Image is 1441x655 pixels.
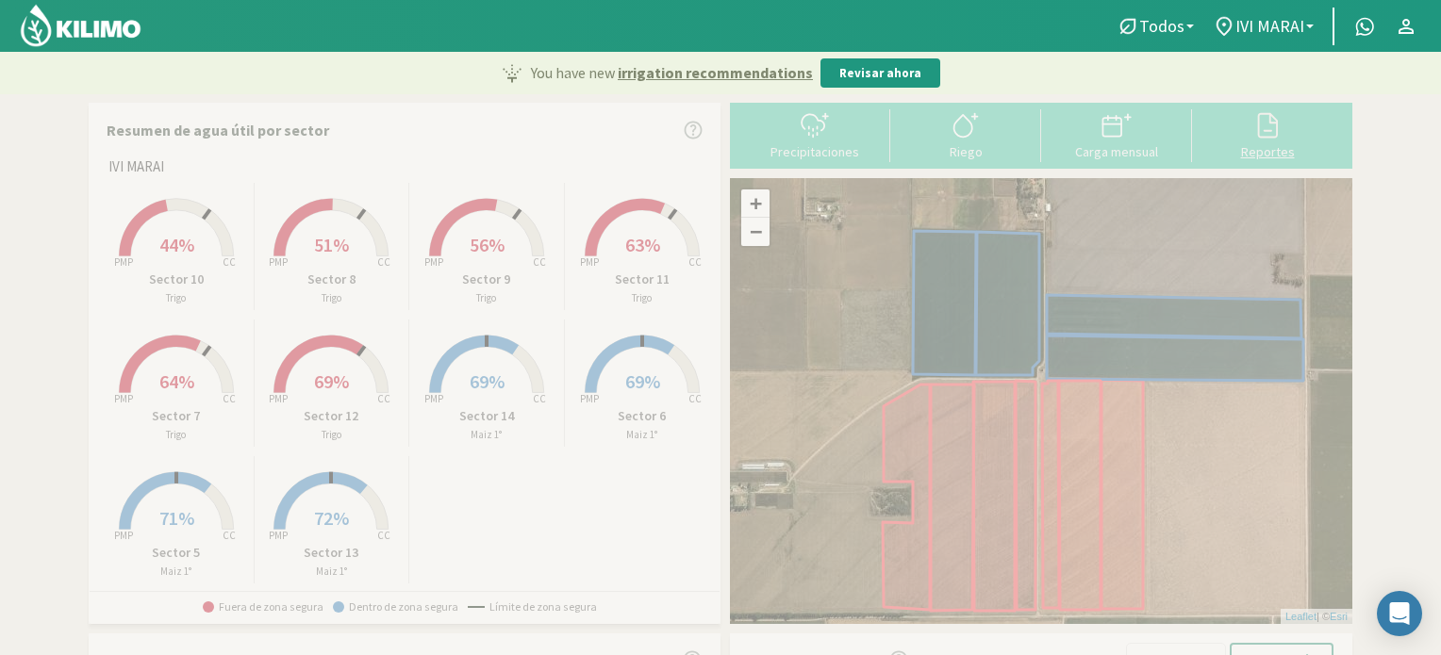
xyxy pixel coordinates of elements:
[108,156,164,178] span: IVI MARAI
[378,392,391,405] tspan: CC
[99,564,254,580] p: Maiz 1°
[223,255,236,269] tspan: CC
[1047,145,1186,158] div: Carga mensual
[1281,609,1352,625] div: | ©
[333,600,458,614] span: Dentro de zona segura
[820,58,940,89] button: Revisar ahora
[107,119,329,141] p: Resumen de agua útil por sector
[114,529,133,542] tspan: PMP
[255,290,409,306] p: Trigo
[424,392,443,405] tspan: PMP
[203,600,323,614] span: Fuera de zona segura
[580,255,599,269] tspan: PMP
[533,392,546,405] tspan: CC
[565,270,720,289] p: Sector 11
[314,233,349,256] span: 51%
[741,218,770,246] a: Zoom out
[618,61,813,84] span: irrigation recommendations
[269,392,288,405] tspan: PMP
[1285,611,1317,622] a: Leaflet
[565,290,720,306] p: Trigo
[269,255,288,269] tspan: PMP
[409,406,564,426] p: Sector 14
[409,427,564,443] p: Maiz 1°
[533,255,546,269] tspan: CC
[625,233,660,256] span: 63%
[1041,109,1192,159] button: Carga mensual
[625,369,660,393] span: 69%
[99,427,254,443] p: Trigo
[739,109,890,159] button: Precipitaciones
[159,506,194,530] span: 71%
[255,543,409,563] p: Sector 13
[839,64,921,83] p: Revisar ahora
[314,506,349,530] span: 72%
[1330,611,1348,622] a: Esri
[1139,16,1184,36] span: Todos
[424,255,443,269] tspan: PMP
[99,406,254,426] p: Sector 7
[255,270,409,289] p: Sector 8
[688,392,702,405] tspan: CC
[1377,591,1422,636] div: Open Intercom Messenger
[19,3,142,48] img: Kilimo
[378,255,391,269] tspan: CC
[745,145,885,158] div: Precipitaciones
[159,369,194,393] span: 64%
[741,189,770,218] a: Zoom in
[99,270,254,289] p: Sector 10
[255,564,409,580] p: Maiz 1°
[114,255,133,269] tspan: PMP
[565,427,720,443] p: Maiz 1°
[409,270,564,289] p: Sector 9
[114,392,133,405] tspan: PMP
[255,406,409,426] p: Sector 12
[565,406,720,426] p: Sector 6
[531,61,813,84] p: You have new
[1198,145,1337,158] div: Reportes
[890,109,1041,159] button: Riego
[896,145,1035,158] div: Riego
[1192,109,1343,159] button: Reportes
[99,543,254,563] p: Sector 5
[314,369,349,393] span: 69%
[378,529,391,542] tspan: CC
[688,255,702,269] tspan: CC
[468,600,597,614] span: Límite de zona segura
[580,392,599,405] tspan: PMP
[1235,16,1304,36] span: IVI MARAI
[99,290,254,306] p: Trigo
[255,427,409,443] p: Trigo
[470,233,505,256] span: 56%
[470,369,505,393] span: 69%
[159,233,194,256] span: 44%
[223,392,236,405] tspan: CC
[409,290,564,306] p: Trigo
[269,529,288,542] tspan: PMP
[223,529,236,542] tspan: CC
